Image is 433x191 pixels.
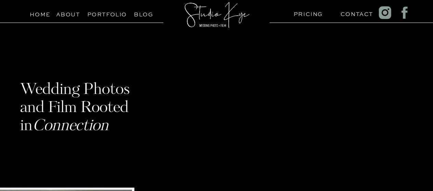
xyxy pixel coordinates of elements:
a: Blog [128,10,159,16]
a: PRICING [294,9,320,16]
a: Contact [341,9,367,16]
i: Connection [33,119,109,134]
a: About [56,10,80,16]
a: Home [27,10,53,16]
h2: Wedding Photos and Film Rooted in [20,81,155,132]
a: Portfolio [87,10,118,16]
